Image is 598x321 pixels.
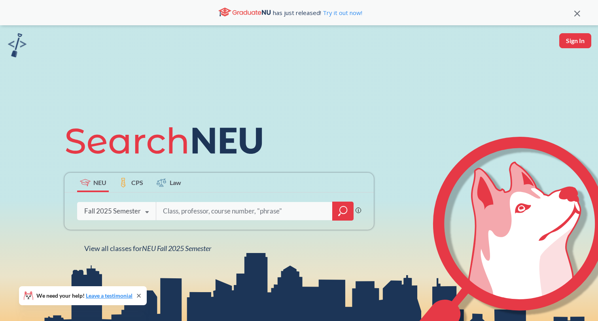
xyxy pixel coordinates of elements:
span: Law [170,178,181,187]
div: magnifying glass [332,202,354,221]
span: CPS [131,178,143,187]
span: has just released! [273,8,362,17]
span: We need your help! [36,293,132,298]
svg: magnifying glass [338,206,348,217]
span: NEU Fall 2025 Semester [142,244,211,253]
span: View all classes for [84,244,211,253]
span: NEU [93,178,106,187]
a: Leave a testimonial [86,292,132,299]
a: Try it out now! [321,9,362,17]
div: Fall 2025 Semester [84,207,141,215]
input: Class, professor, course number, "phrase" [162,203,327,219]
img: sandbox logo [8,33,26,57]
button: Sign In [559,33,591,48]
a: sandbox logo [8,33,26,60]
